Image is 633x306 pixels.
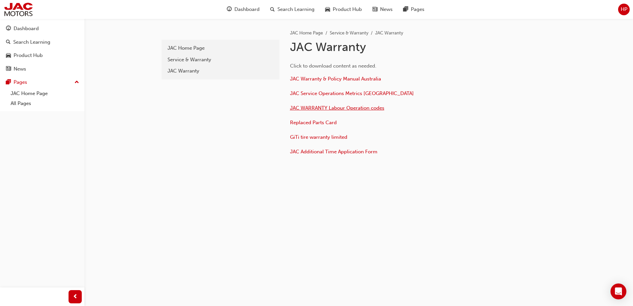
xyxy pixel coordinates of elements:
a: JAC Home Page [8,88,82,99]
button: Pages [3,76,82,88]
span: search-icon [270,5,275,14]
a: JAC Service Operations Metrics [GEOGRAPHIC_DATA] [290,90,414,96]
span: prev-icon [73,293,78,301]
a: JAC Additional Time Application Form [290,149,377,155]
div: Dashboard [14,25,39,32]
div: Pages [14,78,27,86]
a: Dashboard [3,23,82,35]
a: JAC Warranty [164,65,277,77]
span: search-icon [6,39,11,45]
span: news-icon [6,66,11,72]
span: Dashboard [234,6,260,13]
span: guage-icon [6,26,11,32]
a: News [3,63,82,75]
a: Product Hub [3,49,82,62]
span: Product Hub [333,6,362,13]
a: GiTi tire warranty limited [290,134,347,140]
a: pages-iconPages [398,3,430,16]
a: JAC WARRANTY Labour Operation codes [290,105,384,111]
div: JAC Warranty [168,67,273,75]
a: Service & Warranty [164,54,277,66]
div: Search Learning [13,38,50,46]
span: HP [621,6,627,13]
a: JAC Home Page [164,42,277,54]
a: guage-iconDashboard [221,3,265,16]
div: News [14,65,26,73]
a: car-iconProduct Hub [320,3,367,16]
span: pages-icon [6,79,11,85]
div: Open Intercom Messenger [610,283,626,299]
li: JAC Warranty [375,29,403,37]
a: JAC Home Page [290,30,323,36]
div: Product Hub [14,52,43,59]
a: JAC Warranty & Policy Manual Australia [290,76,381,82]
span: car-icon [6,53,11,59]
span: Click to download content as needed. [290,63,376,69]
span: news-icon [372,5,377,14]
h1: JAC Warranty [290,40,507,54]
a: All Pages [8,98,82,109]
a: search-iconSearch Learning [265,3,320,16]
a: Search Learning [3,36,82,48]
img: jac-portal [3,2,33,17]
span: Search Learning [277,6,315,13]
span: guage-icon [227,5,232,14]
button: HP [618,4,630,15]
span: car-icon [325,5,330,14]
span: pages-icon [403,5,408,14]
a: news-iconNews [367,3,398,16]
span: up-icon [74,78,79,87]
div: Service & Warranty [168,56,273,64]
div: JAC Home Page [168,44,273,52]
span: News [380,6,393,13]
span: Pages [411,6,424,13]
a: Service & Warranty [330,30,368,36]
a: Replaced Parts Card [290,120,337,126]
button: DashboardSearch LearningProduct HubNews [3,21,82,76]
